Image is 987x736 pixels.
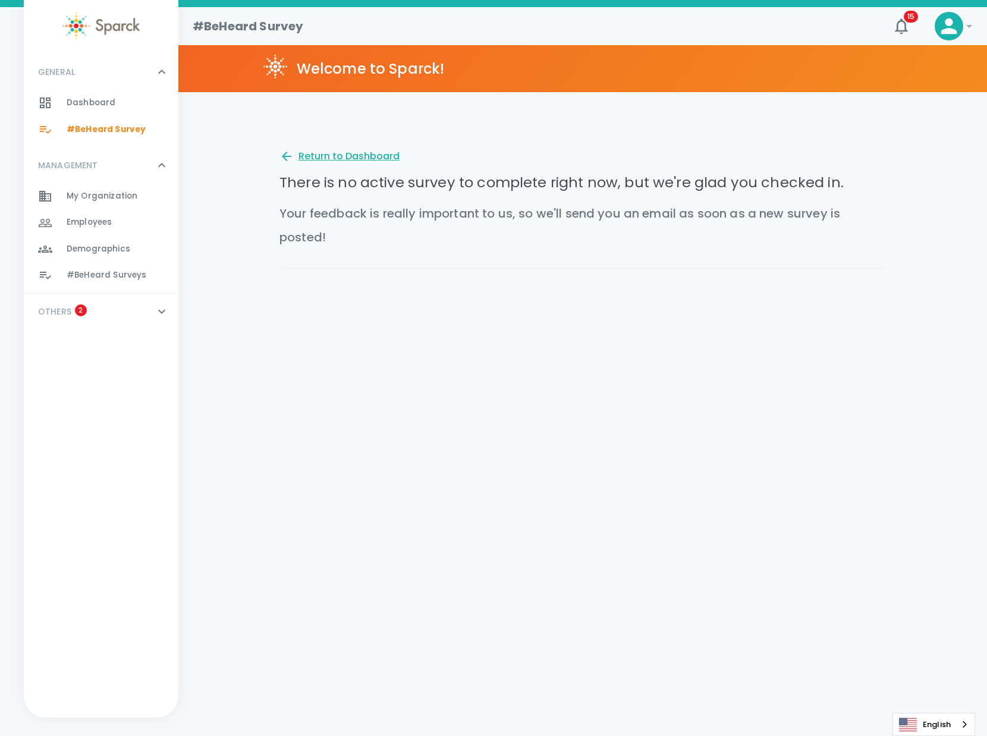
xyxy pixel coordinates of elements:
h5: Welcome to Sparck! [297,59,445,78]
a: Demographics [24,236,178,262]
p: GENERAL [38,66,75,78]
div: MANAGEMENT [24,147,178,183]
a: My Organization [24,183,178,209]
a: Dashboard [24,90,178,116]
span: Demographics [67,243,130,255]
p: MANAGEMENT [38,159,98,171]
h1: #BeHeard Survey [193,17,303,36]
a: English [893,713,975,735]
span: #BeHeard Survey [67,124,146,136]
img: Sparck logo [62,12,140,40]
span: 2 [75,304,87,316]
a: Sparck logo [24,12,178,40]
p: There is no active survey to complete right now, but we're glad you checked in. [279,173,886,192]
p: Your feedback is really important to us, so we'll send you an email as soon as a new survey is po... [279,202,886,249]
div: GENERAL [24,90,178,147]
span: #BeHeard Surveys [67,269,146,281]
span: Dashboard [67,97,115,109]
a: Employees [24,209,178,235]
button: Return to Dashboard [279,149,400,163]
p: OTHERS [38,306,71,317]
span: My Organization [67,190,137,202]
aside: Language selected: English [892,713,975,736]
span: 15 [904,11,918,23]
img: Sparck logo [263,55,287,78]
a: #BeHeard Surveys [24,262,178,288]
div: Language [892,713,975,736]
span: Employees [67,216,112,228]
div: OTHERS2 [24,294,178,329]
div: GENERAL [24,54,178,90]
button: 15 [887,12,916,40]
a: #BeHeard Survey [24,117,178,143]
div: MANAGEMENT [24,183,178,294]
